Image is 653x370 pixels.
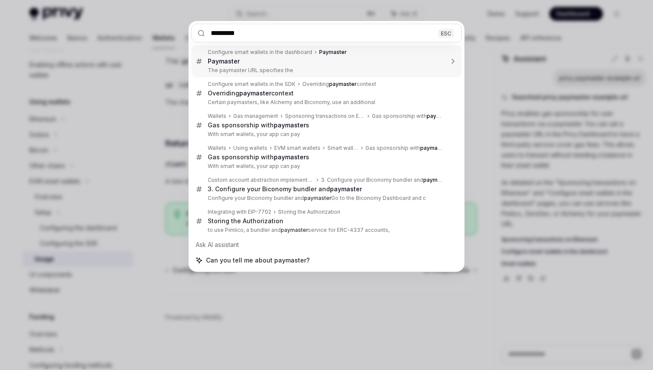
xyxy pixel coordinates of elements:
[285,113,365,120] div: Sponsoring transactions on Ethereum
[208,57,240,65] b: Paymaster
[278,209,340,215] div: Storing the Authorization
[208,217,283,225] div: Storing the Authorization
[208,209,271,215] div: Integrating with EIP-7702
[208,227,444,234] p: to use Pimlico, a bundler and service for ERC-4337 accounts,
[233,145,267,152] div: Using wallets
[329,81,357,87] b: paymaster
[208,81,295,88] div: Configure smart wallets in the SDK
[281,227,308,233] b: paymaster
[208,195,444,202] p: Configure your Biconomy bundler and Go to the Biconomy Dashboard and c
[302,81,376,88] div: Overriding context
[208,113,226,120] div: Wallets
[208,49,312,56] div: Configure smart wallets in the dashboard
[208,163,444,170] p: With smart wallets, your app can pay
[208,177,314,183] div: Custom account abstraction implementation
[274,153,306,161] b: paymaster
[372,113,444,120] div: Gas sponsorship with s
[274,121,306,129] b: paymaster
[321,177,444,183] div: 3. Configure your Biconomy bundler and
[191,237,462,253] div: Ask AI assistant
[327,145,358,152] div: Smart wallets
[427,113,454,119] b: paymaster
[233,113,278,120] div: Gas management
[423,177,451,183] b: paymaster
[274,145,320,152] div: EVM smart wallets
[304,195,331,201] b: paymaster
[438,28,454,38] div: ESC
[208,99,444,106] p: Certain paymasters, like Alchemy and Biconomy, use an additional
[330,185,362,193] b: paymaster
[208,89,294,97] div: Overriding context
[420,145,448,151] b: paymaster
[208,131,444,138] p: With smart wallets, your app can pay
[239,89,271,97] b: paymaster
[208,185,362,193] div: 3. Configure your Biconomy bundler and
[208,153,309,161] div: Gas sponsorship with s
[365,145,444,152] div: Gas sponsorship with s
[208,145,226,152] div: Wallets
[206,256,310,265] span: Can you tell me about paymaster?
[208,121,309,129] div: Gas sponsorship with s
[208,67,444,74] p: The paymaster URL specifies the
[319,49,347,55] b: Paymaster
